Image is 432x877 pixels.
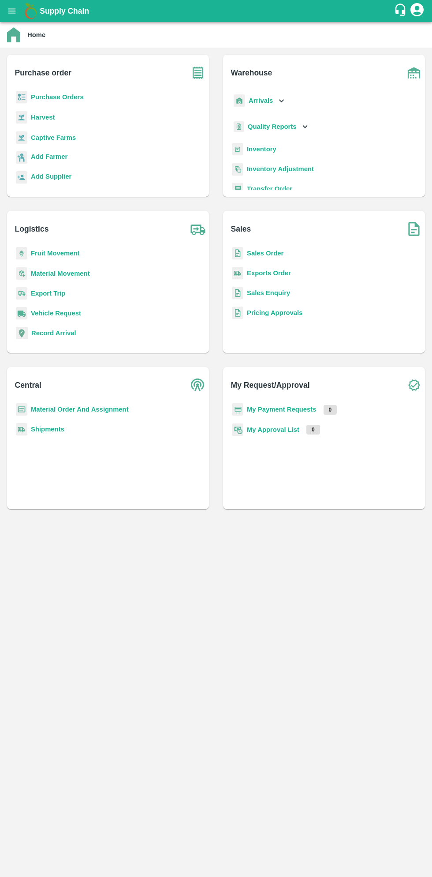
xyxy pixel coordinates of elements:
b: Supply Chain [40,7,89,15]
div: customer-support [394,3,409,19]
b: Purchase order [15,67,71,79]
img: home [7,27,20,42]
div: account of current user [409,2,425,20]
img: whInventory [232,143,243,156]
b: Warehouse [231,67,272,79]
img: delivery [16,287,27,300]
img: warehouse [403,62,425,84]
button: open drawer [2,1,22,21]
img: vehicle [16,307,27,320]
img: soSales [403,218,425,240]
img: qualityReport [234,121,244,132]
img: harvest [16,131,27,144]
a: Add Farmer [31,152,67,164]
b: Central [15,379,41,391]
b: Logistics [15,223,49,235]
img: material [16,267,27,280]
b: Quality Reports [248,123,297,130]
img: recordArrival [16,327,28,339]
a: Captive Farms [31,134,76,141]
img: fruit [16,247,27,260]
img: inventory [232,163,243,176]
img: approval [232,423,243,436]
b: Add Supplier [31,173,71,180]
a: Purchase Orders [31,94,84,101]
a: Export Trip [31,290,65,297]
img: whTransfer [232,183,243,195]
a: Sales Order [247,250,283,257]
img: sales [232,287,243,300]
img: central [187,374,209,396]
b: My Request/Approval [231,379,310,391]
a: Fruit Movement [31,250,80,257]
img: purchase [187,62,209,84]
a: Add Supplier [31,172,71,184]
img: sales [232,307,243,319]
img: farmer [16,151,27,164]
a: Harvest [31,114,55,121]
img: check [403,374,425,396]
a: Inventory [247,146,276,153]
b: Arrivals [249,97,273,104]
a: Record Arrival [31,330,76,337]
b: Sales [231,223,251,235]
p: 0 [306,425,320,435]
img: harvest [16,111,27,124]
div: Quality Reports [232,118,310,136]
b: Add Farmer [31,153,67,160]
a: My Approval List [247,426,299,433]
img: payment [232,403,243,416]
img: truck [187,218,209,240]
p: 0 [324,405,337,415]
div: Arrivals [232,91,287,111]
img: shipments [232,267,243,280]
img: centralMaterial [16,403,27,416]
a: Material Movement [31,270,90,277]
a: My Payment Requests [247,406,317,413]
a: Supply Chain [40,5,394,17]
b: Home [27,31,45,38]
a: Shipments [31,426,64,433]
a: Pricing Approvals [247,309,302,316]
img: supplier [16,171,27,184]
img: reciept [16,91,27,104]
img: sales [232,247,243,260]
a: Inventory Adjustment [247,165,314,172]
img: shipments [16,423,27,436]
a: Transfer Order [247,185,292,192]
a: Vehicle Request [31,310,81,317]
img: logo [22,2,40,20]
a: Sales Enquiry [247,289,290,296]
a: Exports Order [247,270,291,277]
a: Material Order And Assignment [31,406,129,413]
img: whArrival [234,94,245,107]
